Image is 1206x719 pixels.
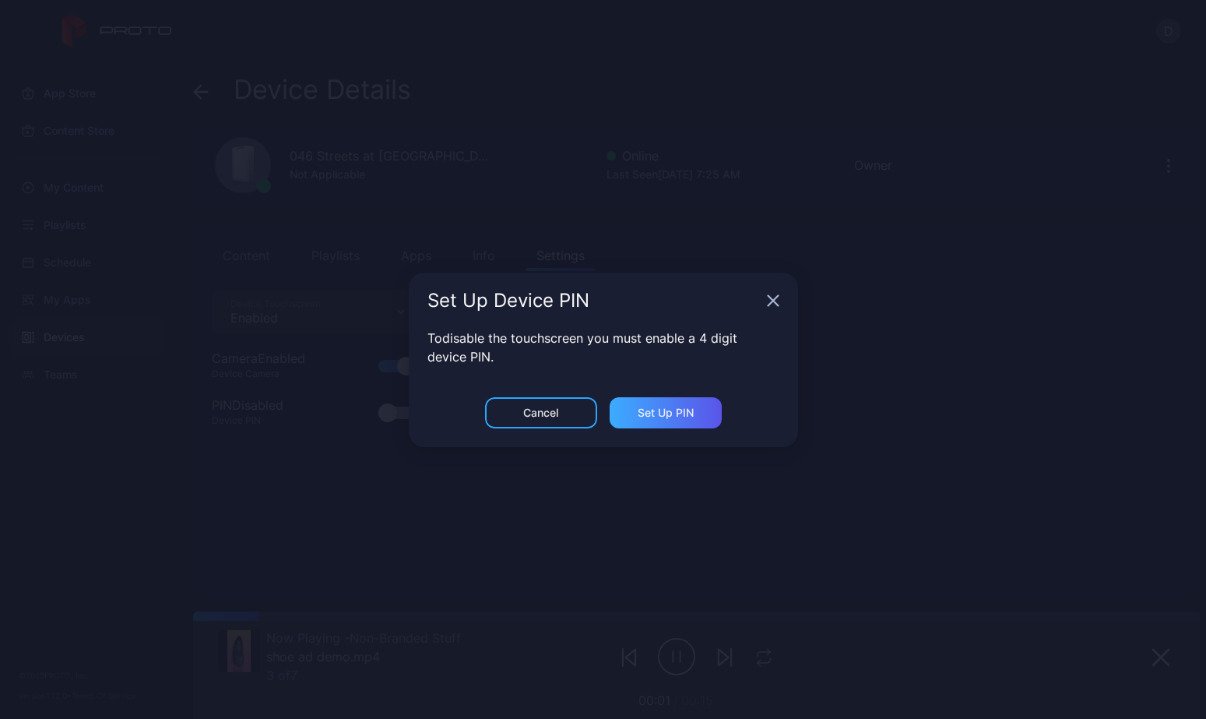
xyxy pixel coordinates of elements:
[485,397,597,428] button: Cancel
[523,407,558,419] div: Cancel
[427,291,761,310] div: Set Up Device PIN
[610,397,722,428] button: Set Up PIN
[638,407,694,419] div: Set Up PIN
[427,329,779,366] p: To disable the touchscreen you must enable a 4 digit device PIN.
